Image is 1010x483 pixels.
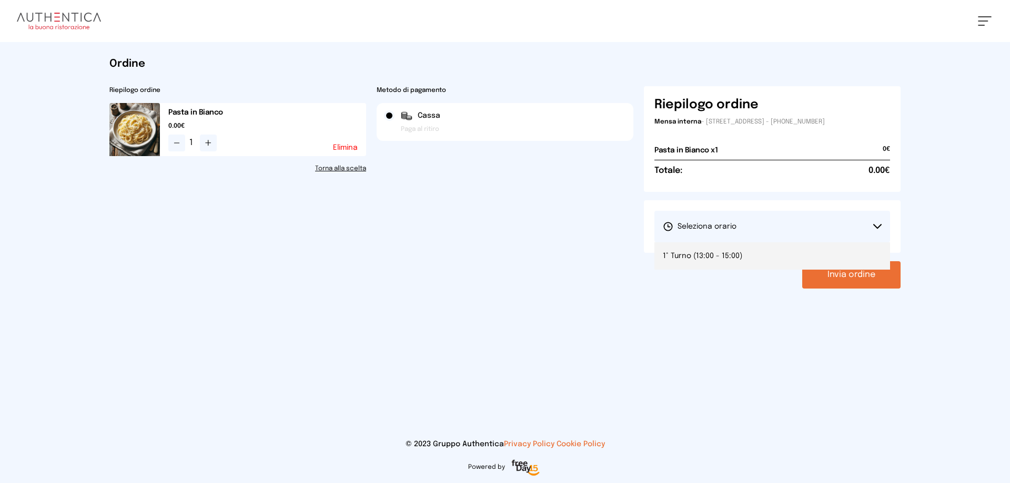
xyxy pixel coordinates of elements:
[504,440,554,448] a: Privacy Policy
[654,211,890,242] button: Seleziona orario
[557,440,605,448] a: Cookie Policy
[509,458,542,479] img: logo-freeday.3e08031.png
[663,251,742,261] span: 1° Turno (13:00 - 15:00)
[663,221,736,232] span: Seleziona orario
[802,261,901,289] button: Invia ordine
[468,463,505,471] span: Powered by
[17,439,993,449] p: © 2023 Gruppo Authentica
